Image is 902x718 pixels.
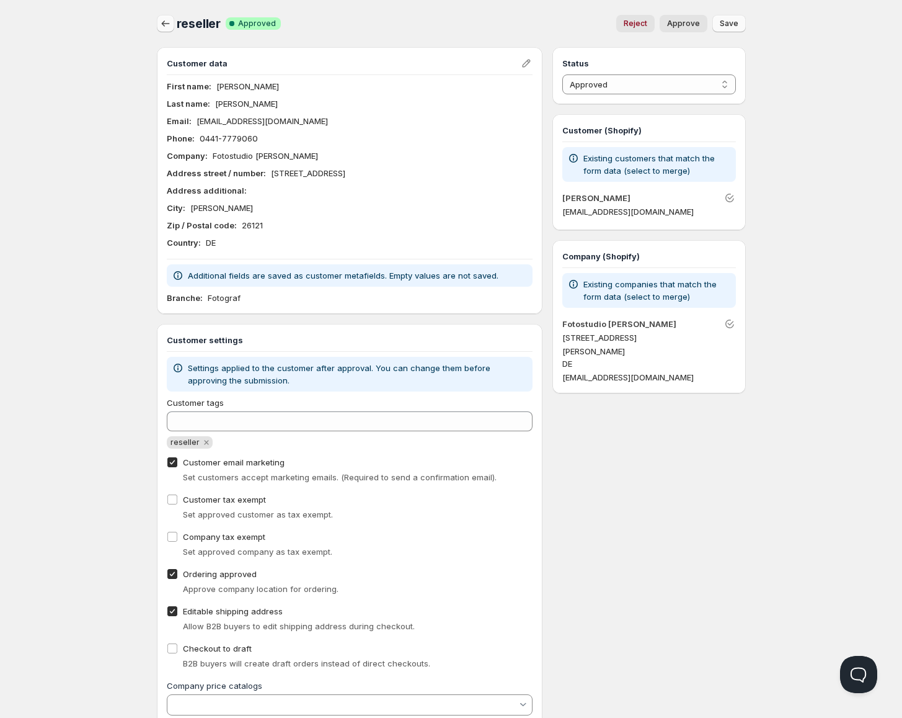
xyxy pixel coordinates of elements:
[167,151,208,161] b: Company :
[201,437,212,448] button: Remove reseller
[721,315,738,333] button: Unlink
[562,205,735,218] p: [EMAIL_ADDRESS][DOMAIN_NAME]
[562,346,625,369] span: [PERSON_NAME] DE
[167,220,237,230] b: Zip / Postal code :
[562,250,735,263] h3: Company (Shopify)
[721,189,738,207] button: Unlink
[167,203,185,213] b: City :
[518,55,535,72] button: Edit
[190,202,253,214] p: [PERSON_NAME]
[183,547,332,557] span: Set approved company as tax exempt.
[660,15,707,32] button: Approve
[183,495,266,505] span: Customer tax exempt
[562,124,735,137] h3: Customer (Shopify)
[712,15,746,32] button: Save
[238,19,276,29] span: Approved
[562,319,676,329] a: Fotostudio [PERSON_NAME]
[167,293,203,303] b: Branche :
[183,621,415,631] span: Allow B2B buyers to edit shipping address during checkout.
[242,219,263,231] p: 26121
[200,132,258,145] p: 0441-7779060
[167,398,224,408] span: Customer tags
[840,656,877,693] iframe: Help Scout Beacon - Open
[167,238,201,248] b: Country :
[167,681,262,691] label: Company price catalogs
[167,168,266,178] b: Address street / number :
[183,569,257,579] span: Ordering approved
[167,133,195,143] b: Phone :
[624,19,647,29] span: Reject
[167,186,247,195] b: Address additional :
[616,15,655,32] button: Reject
[562,371,735,384] p: [EMAIL_ADDRESS][DOMAIN_NAME]
[206,236,216,249] p: DE
[213,150,318,162] p: Fotostudio [PERSON_NAME]
[216,80,279,92] p: [PERSON_NAME]
[215,97,278,110] p: [PERSON_NAME]
[183,606,283,616] span: Editable shipping address
[197,115,328,127] p: [EMAIL_ADDRESS][DOMAIN_NAME]
[183,509,333,519] span: Set approved customer as tax exempt.
[167,57,521,70] h3: Customer data
[183,457,285,467] span: Customer email marketing
[183,658,430,668] span: B2B buyers will create draft orders instead of direct checkouts.
[562,57,735,70] h3: Status
[188,362,528,387] p: Settings applied to the customer after approval. You can change them before approving the submiss...
[167,334,533,346] h3: Customer settings
[167,99,210,109] b: Last name :
[271,167,345,179] p: [STREET_ADDRESS]
[720,19,738,29] span: Save
[167,116,192,126] b: Email :
[183,644,252,653] span: Checkout to draft
[667,19,700,29] span: Approve
[167,81,211,91] b: First name :
[177,16,221,31] span: reseller
[183,584,338,594] span: Approve company location for ordering.
[188,269,498,282] p: Additional fields are saved as customer metafields. Empty values are not saved.
[183,532,265,542] span: Company tax exempt
[583,278,730,303] p: Existing companies that match the form data (select to merge)
[183,472,497,482] span: Set customers accept marketing emails. (Required to send a confirmation email).
[208,292,241,304] p: Fotograf
[170,438,200,447] span: reseller
[583,152,730,177] p: Existing customers that match the form data (select to merge)
[562,333,637,343] span: [STREET_ADDRESS]
[562,193,630,203] a: [PERSON_NAME]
